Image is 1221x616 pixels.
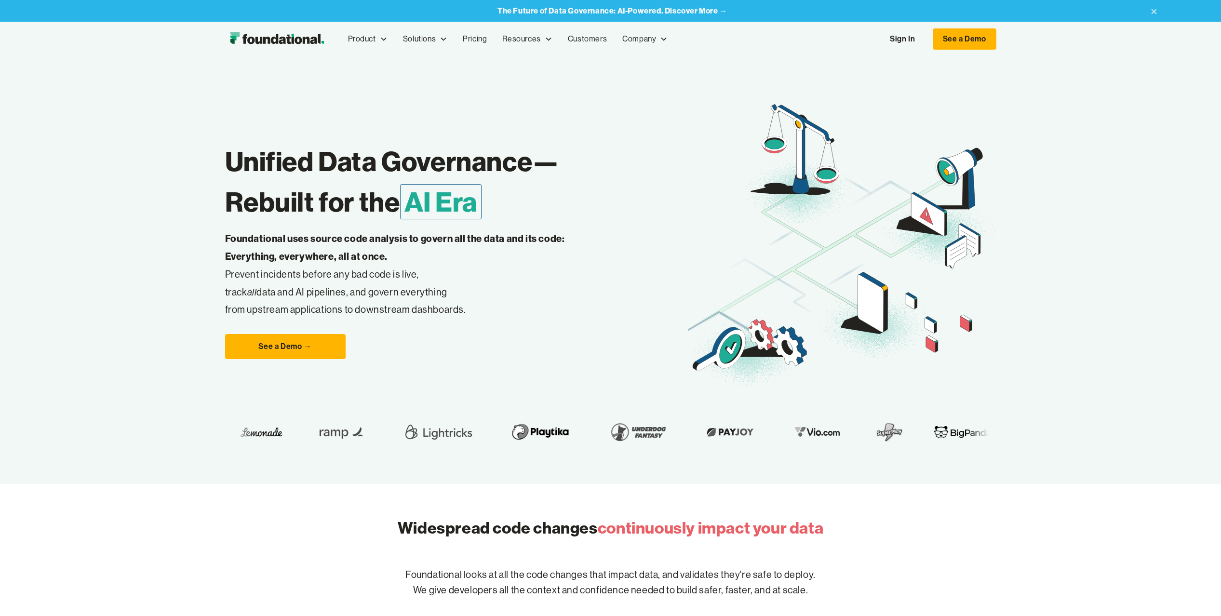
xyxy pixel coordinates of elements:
a: See a Demo → [225,334,346,359]
div: Solutions [403,33,436,45]
div: Company [622,33,656,45]
a: Pricing [455,23,495,55]
div: Product [340,23,395,55]
a: home [225,29,329,49]
h1: Unified Data Governance— Rebuilt for the [225,141,688,222]
div: Product [348,33,376,45]
div: Solutions [395,23,455,55]
img: BigPanda [933,425,990,440]
strong: Foundational uses source code analysis to govern all the data and its code: Everything, everywher... [225,232,565,262]
img: Foundational Logo [225,29,329,49]
a: See a Demo [933,28,996,50]
span: continuously impact your data [598,518,823,538]
img: Lightricks [401,418,474,445]
em: all [247,286,257,298]
img: Lemonade [239,425,281,440]
img: Ramp [312,418,370,445]
p: Prevent incidents before any bad code is live, track data and AI pipelines, and govern everything... [225,230,595,319]
p: Foundational looks at all the code changes that impact data, and validates they're safe to deploy... [302,552,919,614]
img: SuperPlay [875,418,902,445]
img: Underdog Fantasy [604,418,670,445]
img: Playtika [505,418,574,445]
a: Customers [560,23,615,55]
span: AI Era [400,184,482,219]
img: Vio.com [789,425,845,440]
div: Resources [502,33,540,45]
h2: Widespread code changes [398,517,823,539]
a: The Future of Data Governance: AI-Powered. Discover More → [497,6,727,15]
div: Company [615,23,675,55]
iframe: Chat Widget [1173,570,1221,616]
img: Payjoy [701,425,758,440]
a: Sign In [880,29,925,49]
div: Resources [495,23,560,55]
